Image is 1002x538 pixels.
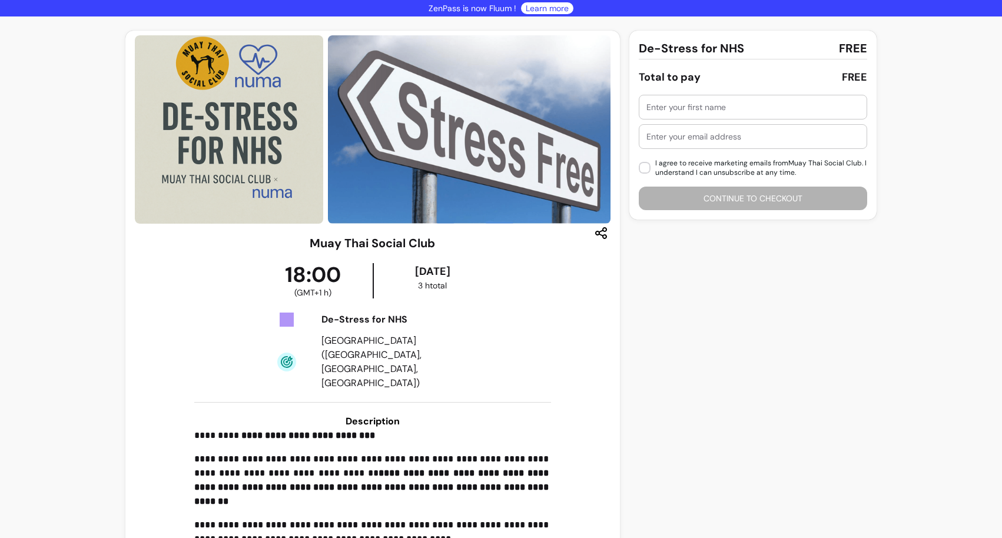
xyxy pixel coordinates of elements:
div: [GEOGRAPHIC_DATA] ([GEOGRAPHIC_DATA], [GEOGRAPHIC_DATA], [GEOGRAPHIC_DATA]) [321,334,488,390]
img: https://d3pz9znudhj10h.cloudfront.net/143fd67f-609a-4756-8fd4-62becfa4250d [135,35,323,224]
div: 18:00 [254,263,373,298]
div: 3 h total [376,280,489,291]
a: Learn more [526,2,569,14]
h3: Description [194,414,551,429]
input: Enter your email address [646,131,860,142]
p: ZenPass is now Fluum ! [429,2,516,14]
div: FREE [842,69,867,85]
span: De-Stress for NHS [639,40,744,57]
span: ( GMT+1 h ) [294,287,331,298]
div: De-Stress for NHS [321,313,488,327]
div: Total to pay [639,69,701,85]
h3: Muay Thai Social Club [310,235,435,251]
div: [DATE] [376,263,489,280]
span: FREE [839,40,867,57]
img: https://d3pz9znudhj10h.cloudfront.net/d575d41d-aa48-464a-8500-a558af9a456e [328,35,611,224]
img: Tickets Icon [277,310,296,329]
input: Enter your first name [646,101,860,113]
